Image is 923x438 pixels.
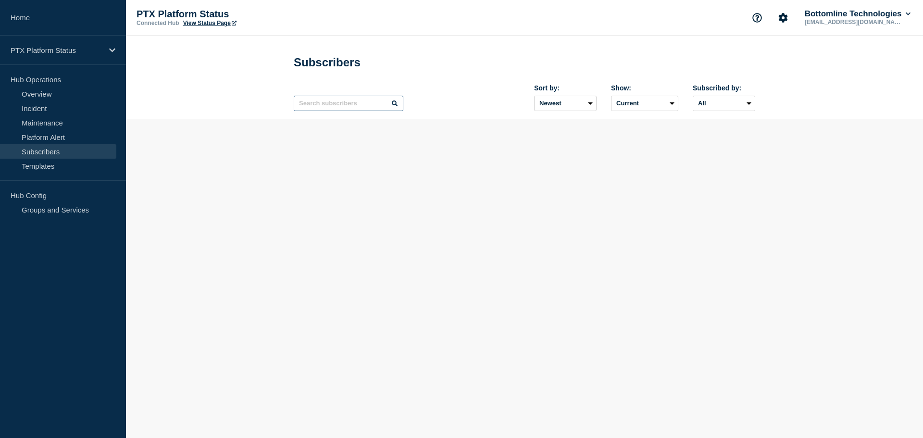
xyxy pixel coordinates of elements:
[183,20,237,26] a: View Status Page
[11,46,103,54] p: PTX Platform Status
[693,96,755,111] select: Subscribed by
[137,20,179,26] p: Connected Hub
[534,84,597,92] div: Sort by:
[534,96,597,111] select: Sort by
[773,8,793,28] button: Account settings
[803,19,903,25] p: [EMAIL_ADDRESS][DOMAIN_NAME]
[611,96,678,111] select: Deleted
[747,8,767,28] button: Support
[803,9,912,19] button: Bottomline Technologies
[611,84,678,92] div: Show:
[294,96,403,111] input: Search subscribers
[294,56,361,69] h1: Subscribers
[137,9,329,20] p: PTX Platform Status
[693,84,755,92] div: Subscribed by:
